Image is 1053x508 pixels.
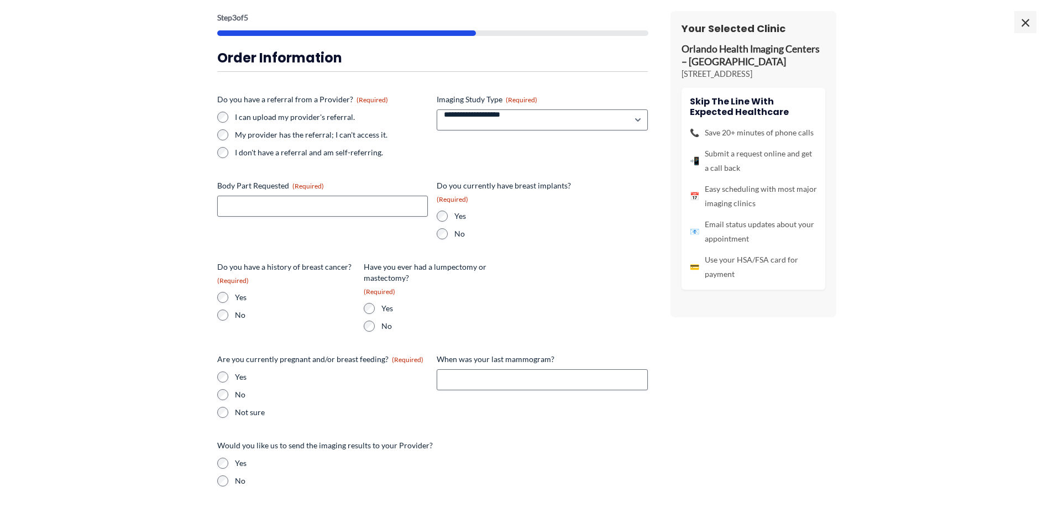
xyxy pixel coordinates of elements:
span: (Required) [292,182,324,190]
label: Not sure [235,407,428,418]
legend: Do you have a history of breast cancer? [217,261,355,285]
label: Yes [235,458,648,469]
legend: Do you have a referral from a Provider? [217,94,388,105]
span: (Required) [364,287,395,296]
label: Yes [235,292,355,303]
legend: Have you ever had a lumpectomy or mastectomy? [364,261,501,296]
li: Save 20+ minutes of phone calls [690,125,817,140]
label: Yes [381,303,501,314]
span: (Required) [217,276,249,285]
label: I can upload my provider's referral. [235,112,428,123]
span: × [1014,11,1036,33]
legend: Would you like us to send the imaging results to your Provider? [217,440,433,451]
span: 5 [244,13,248,22]
span: 3 [232,13,237,22]
h4: Skip the line with Expected Healthcare [690,96,817,117]
p: Orlando Health Imaging Centers – [GEOGRAPHIC_DATA] [682,43,825,69]
h3: Your Selected Clinic [682,22,825,35]
h3: Order Information [217,49,648,66]
label: No [235,389,428,400]
label: No [381,321,501,332]
label: Imaging Study Type [437,94,648,105]
label: My provider has the referral; I can't access it. [235,129,428,140]
li: Email status updates about your appointment [690,217,817,246]
span: (Required) [437,195,468,203]
legend: Do you currently have breast implants? [437,180,574,204]
span: 📞 [690,125,699,140]
li: Submit a request online and get a call back [690,146,817,175]
label: I don't have a referral and am self-referring. [235,147,428,158]
span: 💳 [690,260,699,274]
span: (Required) [357,96,388,104]
label: When was your last mammogram? [437,354,648,365]
p: Step of [217,14,648,22]
span: 📅 [690,189,699,203]
span: (Required) [392,355,423,364]
span: 📧 [690,224,699,239]
label: Yes [235,371,428,383]
label: No [454,228,574,239]
span: (Required) [506,96,537,104]
li: Use your HSA/FSA card for payment [690,253,817,281]
label: No [235,475,648,486]
span: 📲 [690,154,699,168]
li: Easy scheduling with most major imaging clinics [690,182,817,211]
label: Body Part Requested [217,180,428,191]
legend: Are you currently pregnant and/or breast feeding? [217,354,423,365]
label: No [235,310,355,321]
p: [STREET_ADDRESS] [682,69,825,80]
label: Yes [454,211,574,222]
